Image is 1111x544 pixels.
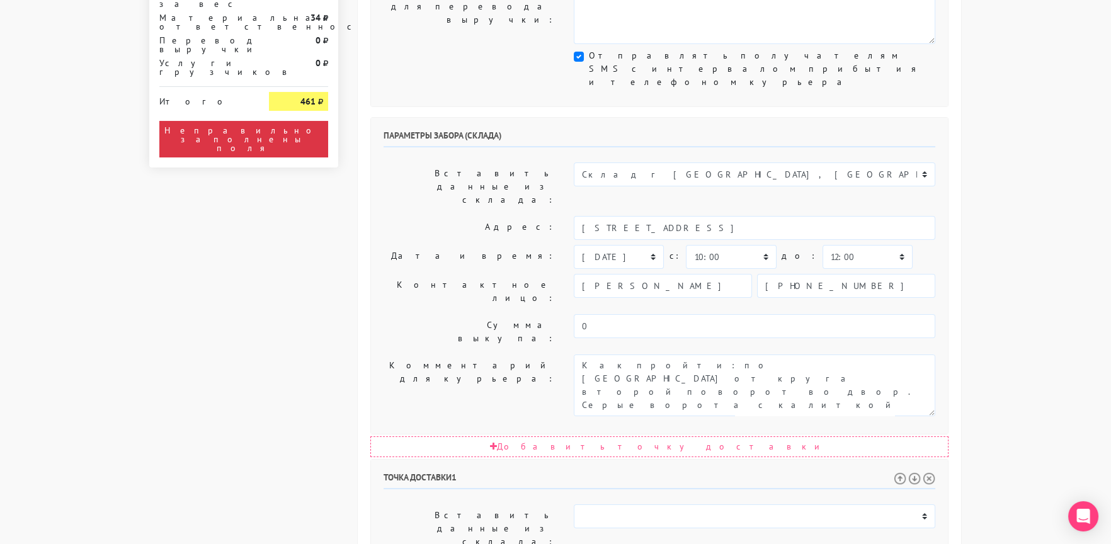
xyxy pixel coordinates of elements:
[159,121,328,157] div: Неправильно заполнены поля
[159,92,250,106] div: Итого
[150,13,259,31] div: Материальная ответственность
[782,245,818,267] label: до:
[374,216,564,240] label: Адрес:
[384,130,935,147] h6: Параметры забора (склада)
[150,36,259,54] div: Перевод выручки
[574,354,935,416] textarea: Как пройти: по [GEOGRAPHIC_DATA] от круга второй поворот во двор. Серые ворота с калиткой между а...
[757,274,935,298] input: Телефон
[374,354,564,416] label: Комментарий для курьера:
[316,35,321,46] strong: 0
[150,59,259,76] div: Услуги грузчиков
[300,96,316,107] strong: 461
[452,472,457,483] span: 1
[370,436,949,457] div: Добавить точку доставки
[374,314,564,349] label: Сумма выкупа:
[669,245,681,267] label: c:
[374,162,564,211] label: Вставить данные из склада:
[384,472,935,489] h6: Точка доставки
[1068,501,1098,531] div: Open Intercom Messenger
[374,274,564,309] label: Контактное лицо:
[374,245,564,269] label: Дата и время:
[589,49,935,89] label: Отправлять получателям SMS с интервалом прибытия и телефоном курьера
[574,274,752,298] input: Имя
[316,57,321,69] strong: 0
[311,12,321,23] strong: 34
